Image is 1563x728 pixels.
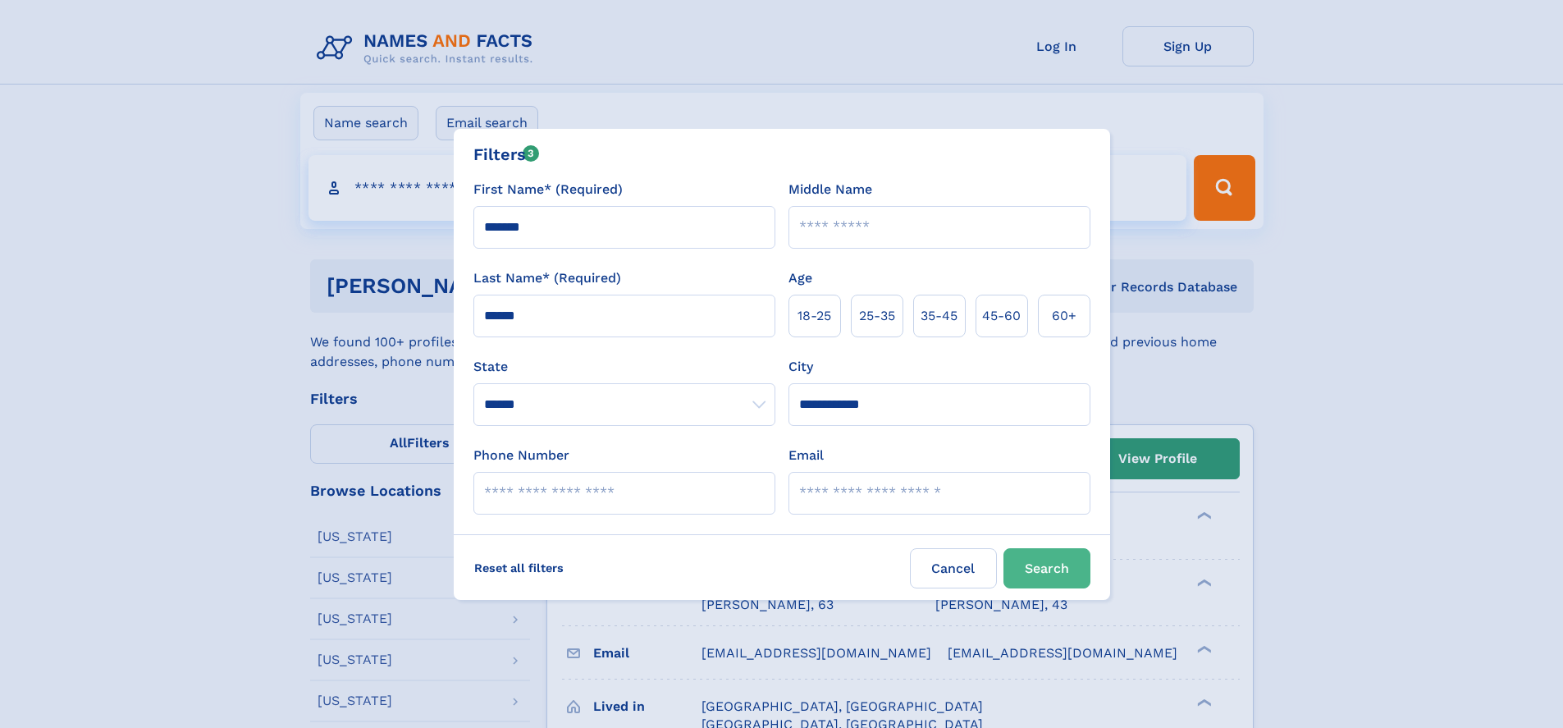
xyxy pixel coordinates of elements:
[473,142,540,167] div: Filters
[473,268,621,288] label: Last Name* (Required)
[788,268,812,288] label: Age
[788,446,824,465] label: Email
[473,180,623,199] label: First Name* (Required)
[910,548,997,588] label: Cancel
[788,180,872,199] label: Middle Name
[473,357,775,377] label: State
[1052,306,1076,326] span: 60+
[797,306,831,326] span: 18‑25
[473,446,569,465] label: Phone Number
[982,306,1021,326] span: 45‑60
[1003,548,1090,588] button: Search
[921,306,957,326] span: 35‑45
[464,548,574,588] label: Reset all filters
[788,357,813,377] label: City
[859,306,895,326] span: 25‑35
